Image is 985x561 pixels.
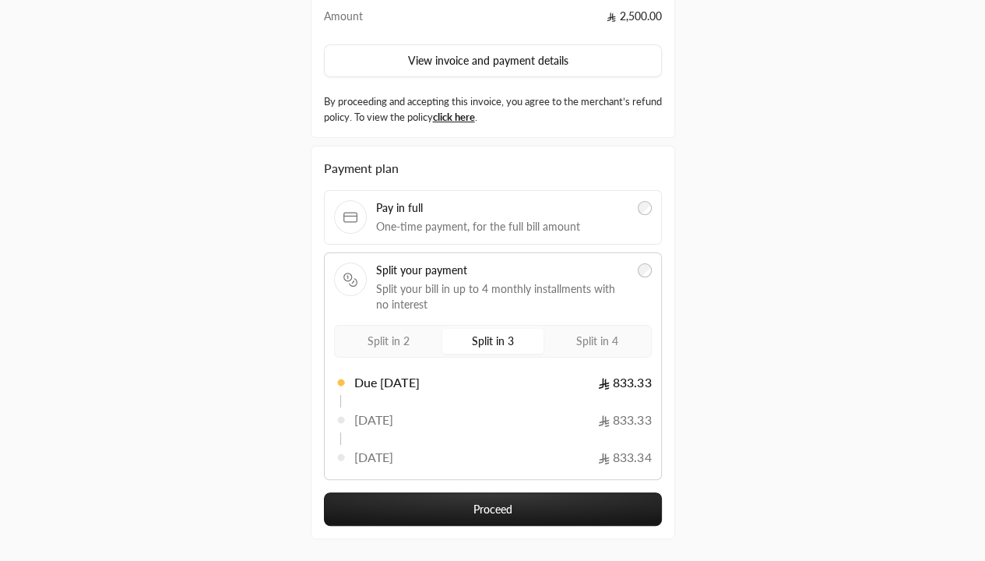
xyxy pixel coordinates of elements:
[598,411,651,429] span: 833.33
[354,448,394,467] span: [DATE]
[576,334,618,348] span: Split in 4
[354,373,420,392] span: Due [DATE]
[376,219,629,235] span: One-time payment, for the full bill amount
[324,94,662,125] label: By proceeding and accepting this invoice, you agree to the merchant’s refund policy. To view the ...
[385,9,662,32] td: 2,500.00
[472,334,514,348] span: Split in 3
[324,44,662,77] button: View invoice and payment details
[376,263,629,278] span: Split your payment
[598,448,651,467] span: 833.34
[376,281,629,312] span: Split your bill in up to 4 monthly installments with no interest
[368,334,410,348] span: Split in 2
[598,373,651,392] span: 833.33
[324,9,385,32] td: Amount
[324,492,662,526] button: Proceed
[376,200,629,216] span: Pay in full
[638,263,652,277] input: Split your paymentSplit your bill in up to 4 monthly installments with no interest
[354,411,394,429] span: [DATE]
[324,159,662,178] div: Payment plan
[638,201,652,215] input: Pay in fullOne-time payment, for the full bill amount
[433,111,475,123] a: click here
